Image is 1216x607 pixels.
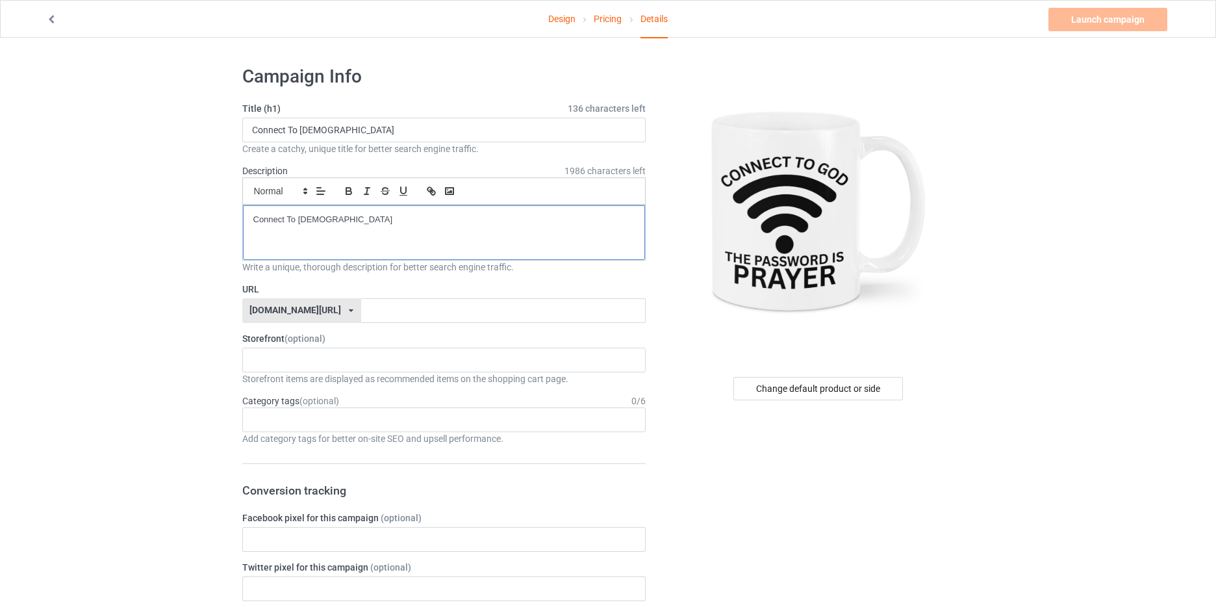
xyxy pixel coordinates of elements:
span: (optional) [299,396,339,406]
span: (optional) [370,562,411,573]
div: [DOMAIN_NAME][URL] [249,305,341,315]
label: Title (h1) [242,102,646,115]
span: (optional) [381,513,422,523]
label: Description [242,166,288,176]
label: Storefront [242,332,646,345]
label: Twitter pixel for this campaign [242,561,646,574]
div: Add category tags for better on-site SEO and upsell performance. [242,432,646,445]
div: 0 / 6 [631,394,646,407]
p: Connect To [DEMOGRAPHIC_DATA] [253,214,635,226]
h1: Campaign Info [242,65,646,88]
div: Create a catchy, unique title for better search engine traffic. [242,142,646,155]
label: Facebook pixel for this campaign [242,511,646,524]
span: 136 characters left [568,102,646,115]
div: Details [640,1,668,38]
a: Pricing [594,1,622,37]
label: URL [242,283,646,296]
h3: Conversion tracking [242,483,646,498]
div: Write a unique, thorough description for better search engine traffic. [242,261,646,274]
div: Change default product or side [733,377,903,400]
a: Design [548,1,576,37]
div: Storefront items are displayed as recommended items on the shopping cart page. [242,372,646,385]
label: Category tags [242,394,339,407]
span: 1986 characters left [564,164,646,177]
span: (optional) [285,333,325,344]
